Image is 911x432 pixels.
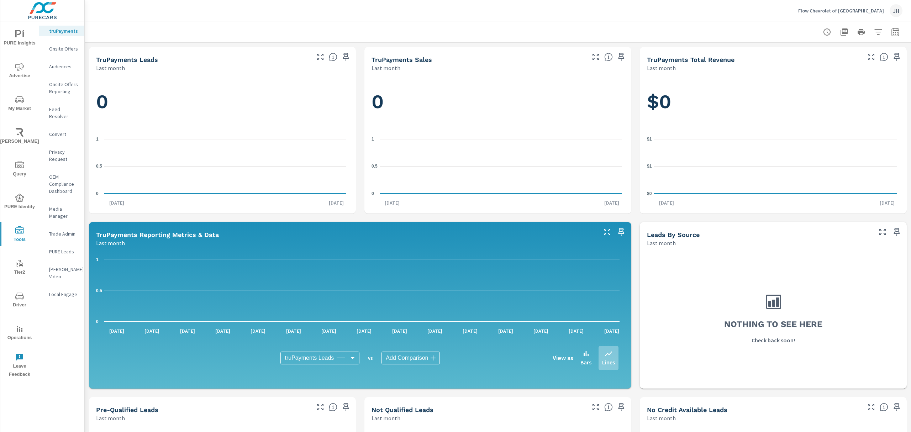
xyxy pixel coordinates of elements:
span: A lead that has been submitted but has not gone through the credit application process. [880,403,888,411]
p: Check back soon! [752,336,795,344]
p: [DATE] [875,199,900,206]
text: 0.5 [96,164,102,169]
div: Local Engage [39,289,84,300]
h5: No Credit Available Leads [647,406,727,413]
p: Bars [580,358,591,367]
span: A basic review has been done and approved the credit worthiness of the lead by the configured cre... [329,403,337,411]
div: Media Manager [39,204,84,221]
span: PURE Identity [2,194,37,211]
button: Make Fullscreen [877,226,888,238]
div: JH [890,4,902,17]
p: Last month [96,414,125,422]
div: nav menu [0,21,39,381]
h5: Not Qualified Leads [372,406,433,413]
button: Make Fullscreen [315,401,326,413]
p: Audiences [49,63,79,70]
p: PURE Leads [49,248,79,255]
div: Onsite Offers [39,43,84,54]
span: PURE Insights [2,30,37,47]
p: [DATE] [139,327,164,334]
p: Trade Admin [49,230,79,237]
text: 1 [96,257,99,262]
div: Onsite Offers Reporting [39,79,84,97]
p: Feed Resolver [49,106,79,120]
div: Audiences [39,61,84,72]
p: [DATE] [324,199,349,206]
p: [DATE] [493,327,518,334]
p: Last month [647,239,676,247]
span: Tier2 [2,259,37,276]
div: PURE Leads [39,246,84,257]
span: Leave Feedback [2,353,37,379]
p: Flow Chevrolet of [GEOGRAPHIC_DATA] [798,7,884,14]
p: Last month [372,64,400,72]
h5: truPayments Sales [372,56,432,63]
p: [DATE] [104,327,129,334]
p: [DATE] [599,327,624,334]
button: Make Fullscreen [865,401,877,413]
p: [DATE] [528,327,553,334]
span: Save this to your personalized report [891,401,902,413]
p: Last month [647,414,676,422]
p: Media Manager [49,205,79,220]
text: 0 [96,191,99,196]
div: Add Comparison [381,352,439,364]
text: $1 [647,164,652,169]
div: Privacy Request [39,147,84,164]
h5: truPayments Leads [96,56,158,63]
p: [DATE] [104,199,129,206]
button: Make Fullscreen [590,51,601,63]
p: Onsite Offers Reporting [49,81,79,95]
p: Convert [49,131,79,138]
button: Select Date Range [888,25,902,39]
button: Apply Filters [871,25,885,39]
span: The number of truPayments leads. [329,53,337,61]
button: Print Report [854,25,868,39]
p: [DATE] [175,327,200,334]
h5: Pre-Qualified Leads [96,406,158,413]
span: My Market [2,95,37,113]
h5: Leads By Source [647,231,700,238]
p: Last month [96,64,125,72]
span: Save this to your personalized report [891,51,902,63]
text: 0 [372,191,374,196]
p: Privacy Request [49,148,79,163]
span: A basic review has been done and has not approved the credit worthiness of the lead by the config... [604,403,613,411]
span: truPayments Leads [285,354,334,362]
span: Number of sales matched to a truPayments lead. [Source: This data is sourced from the dealer's DM... [604,53,613,61]
p: [DATE] [564,327,589,334]
span: Save this to your personalized report [616,226,627,238]
h3: Nothing to see here [724,318,822,330]
text: 0 [96,319,99,324]
h6: View as [553,354,573,362]
p: Lines [602,358,615,367]
span: Save this to your personalized report [340,51,352,63]
span: Query [2,161,37,178]
span: Tools [2,226,37,244]
p: [DATE] [387,327,412,334]
div: truPayments [39,26,84,36]
text: 1 [372,137,374,142]
p: vs [359,355,381,361]
span: Save this to your personalized report [340,401,352,413]
span: Add Comparison [386,354,428,362]
button: Make Fullscreen [601,226,613,238]
p: [DATE] [422,327,447,334]
p: OEM Compliance Dashboard [49,173,79,195]
p: [DATE] [380,199,405,206]
div: OEM Compliance Dashboard [39,172,84,196]
text: 0.5 [372,164,378,169]
span: Save this to your personalized report [891,226,902,238]
text: 0.5 [96,288,102,293]
h5: truPayments Total Revenue [647,56,734,63]
p: Last month [647,64,676,72]
h5: truPayments Reporting Metrics & Data [96,231,219,238]
p: truPayments [49,27,79,35]
span: Save this to your personalized report [616,401,627,413]
div: truPayments Leads [280,352,359,364]
p: [DATE] [246,327,270,334]
p: [DATE] [316,327,341,334]
button: Make Fullscreen [590,401,601,413]
p: Last month [96,239,125,247]
button: Make Fullscreen [315,51,326,63]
